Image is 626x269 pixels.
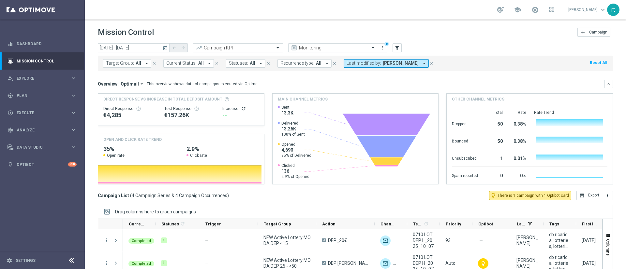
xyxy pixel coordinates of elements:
[602,191,613,200] button: more_vert
[119,81,147,87] button: Optimail arrow_drop_down
[198,61,204,66] span: All
[7,162,13,168] i: lightbulb
[162,43,170,53] button: today
[446,222,461,226] span: Priority
[132,262,151,266] span: Completed
[486,135,503,146] div: 50
[568,5,607,15] a: [PERSON_NAME]keyboard_arrow_down
[479,237,483,243] span: —
[576,191,602,200] button: open_in_browser Export
[103,145,176,153] h2: 35%
[7,41,77,47] button: equalizer Dashboard
[17,111,70,115] span: Execute
[98,43,170,52] input: Select date range
[128,237,154,244] colored-tag: Completed
[277,59,332,68] button: Recurrence type: All arrow_drop_down
[161,222,179,226] span: Statuses
[582,222,598,226] span: First in Range
[511,153,526,163] div: 0.01%
[196,45,202,51] i: trending_up
[7,93,70,99] div: Plan
[17,128,70,132] span: Analyze
[486,110,503,115] div: Total
[606,82,611,86] i: keyboard_arrow_down
[281,132,305,137] span: 100% of Sent
[205,261,209,266] span: —
[139,81,145,87] i: arrow_drop_down
[384,42,389,46] div: There are unsaved changes
[7,258,12,263] i: settings
[7,76,77,81] button: person_search Explore keyboard_arrow_right
[380,44,386,52] button: more_vert
[328,260,369,266] span: DEP fasce up to 25.000
[344,59,429,68] button: Last modified by: [PERSON_NAME] arrow_drop_down
[599,6,606,13] span: keyboard_arrow_down
[322,238,326,242] span: A
[332,60,337,67] button: close
[17,145,70,149] span: Data Studio
[582,260,596,266] div: 07 Oct 2025, Tuesday
[70,92,77,99] i: keyboard_arrow_right
[549,222,559,226] span: Tags
[7,35,77,52] div: Dashboard
[180,221,185,226] i: refresh
[517,222,525,226] span: Last Modified By
[328,237,347,243] span: DEP_20€
[605,239,611,256] span: Columns
[132,193,227,198] span: 4 Campaign Series & 4 Campaign Occurrences
[7,59,77,64] button: Mission Control
[380,222,396,226] span: Channel
[266,61,271,66] i: close
[115,209,196,214] div: Row Groups
[7,162,77,167] button: lightbulb Optibot +10
[226,59,265,68] button: Statuses: All arrow_drop_down
[452,135,478,146] div: Bounced
[250,61,255,66] span: All
[324,61,330,66] i: arrow_drop_down
[281,110,293,116] span: 13.3K
[172,46,176,50] i: arrow_back
[121,81,139,87] span: Optimail
[130,193,132,198] span: (
[163,59,214,68] button: Current Status: All arrow_drop_down
[263,235,311,246] span: NEW Active Lottery MODA DEP <15
[393,235,404,246] img: Other
[452,153,478,163] div: Unsubscribed
[394,45,400,51] i: filter_alt
[347,61,381,66] span: Last modified by:
[222,106,259,111] div: Increase
[7,110,13,116] i: play_circle_outline
[104,260,110,266] i: more_vert
[278,96,328,102] h4: Main channel metrics
[7,93,77,98] button: gps_fixed Plan keyboard_arrow_right
[103,106,154,111] div: Direct Response
[107,153,125,158] span: Open rate
[7,93,13,99] i: gps_fixed
[103,59,151,68] button: Target Group: All arrow_drop_down
[115,209,196,214] span: Drag columns here to group campaigns
[380,235,391,246] img: Optimail
[281,142,311,147] span: Opened
[241,106,246,111] button: refresh
[7,128,77,133] div: track_changes Analyze keyboard_arrow_right
[163,45,169,51] i: today
[380,258,391,269] div: Optimail
[103,96,222,102] span: Direct Response VS Increase In Total Deposit Amount
[486,118,503,128] div: 50
[103,137,162,142] h4: OPEN AND CLICK RATE TREND
[534,110,607,115] div: Rate Trend
[413,222,423,226] span: Templates
[265,60,271,67] button: close
[98,28,154,37] h1: Mission Control
[17,52,77,70] a: Mission Control
[7,144,70,150] div: Data Studio
[164,106,212,111] div: Test Response
[281,126,305,132] span: 13.26K
[106,61,134,66] span: Target Group:
[161,237,167,243] div: 1
[490,193,496,198] i: lightbulb_outline
[280,61,314,66] span: Recurrence type:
